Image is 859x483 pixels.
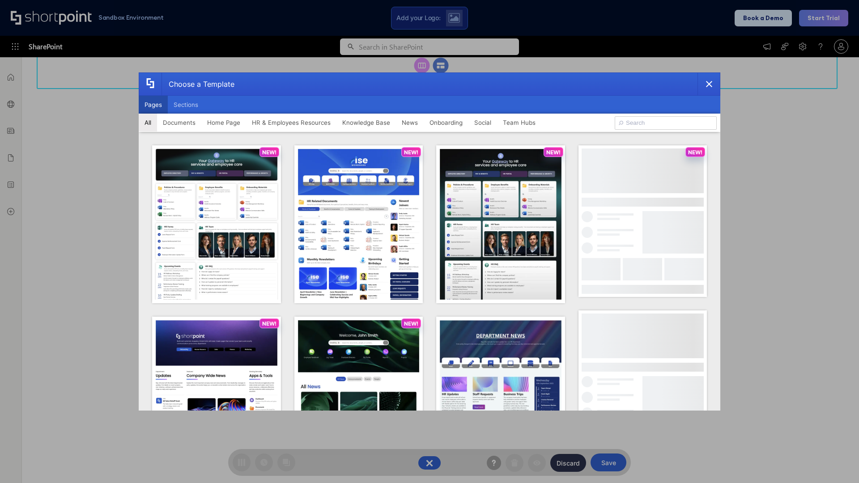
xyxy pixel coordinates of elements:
button: HR & Employees Resources [246,114,336,131]
button: Documents [157,114,201,131]
p: NEW! [262,320,276,327]
button: Knowledge Base [336,114,396,131]
button: Onboarding [424,114,468,131]
p: NEW! [262,149,276,156]
button: News [396,114,424,131]
p: NEW! [404,149,418,156]
p: NEW! [688,149,702,156]
p: NEW! [404,320,418,327]
button: Team Hubs [497,114,541,131]
div: template selector [139,72,720,411]
button: Home Page [201,114,246,131]
button: Sections [168,96,204,114]
p: NEW! [546,149,561,156]
iframe: Chat Widget [698,379,859,483]
input: Search [615,116,717,130]
button: All [139,114,157,131]
button: Pages [139,96,168,114]
button: Social [468,114,497,131]
div: Choose a Template [162,73,234,95]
